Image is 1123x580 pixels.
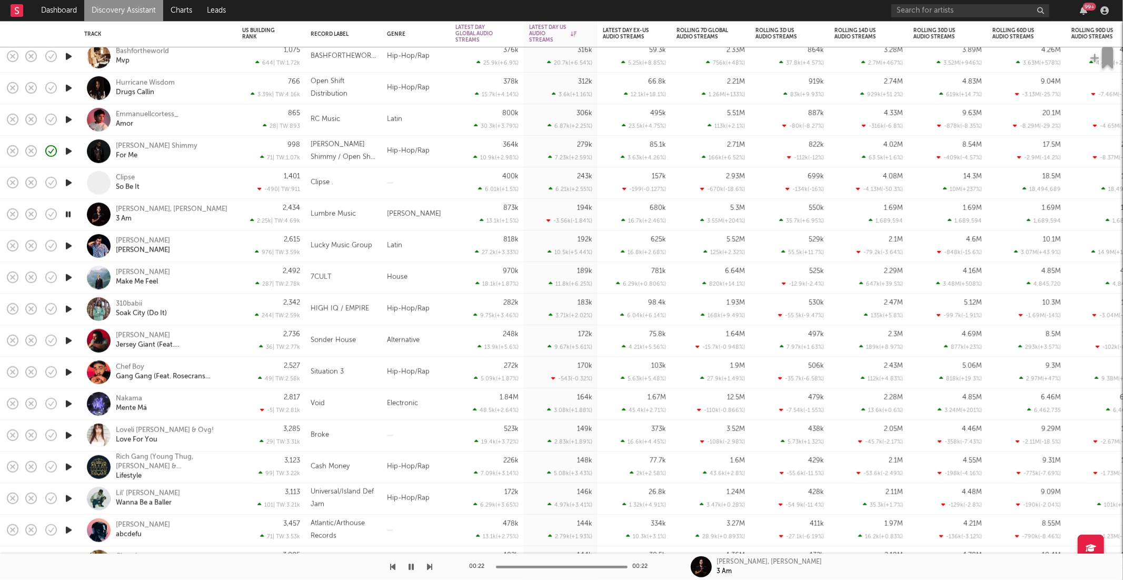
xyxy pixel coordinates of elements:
[283,331,300,338] div: 2,736
[808,173,824,180] div: 699k
[478,344,519,351] div: 13.9k ( +5.6 % )
[808,110,824,117] div: 887k
[651,268,666,275] div: 781k
[116,246,170,255] a: [PERSON_NAME]
[116,472,142,481] a: Lifestyle
[311,75,376,101] div: Open Shift Distribution
[808,331,824,338] div: 497k
[860,91,903,98] div: 929k ( +51.2 % )
[548,344,592,351] div: 9.67k ( +5.61 % )
[962,142,982,148] div: 8.54M
[116,47,169,56] a: Bashfortheworld
[1019,312,1061,319] div: -1.69M ( -14 % )
[884,268,903,275] div: 2.29M
[116,363,144,372] a: Chef Boy
[116,453,229,472] a: Rich Gang (Young Thug, [PERSON_NAME] & [PERSON_NAME])
[503,268,519,275] div: 970k
[726,331,745,338] div: 1.64M
[116,88,154,97] div: Drugs Callin
[700,217,745,224] div: 3.55M ( +204 % )
[577,173,592,180] div: 243k
[964,299,982,306] div: 5.12M
[116,142,197,151] div: [PERSON_NAME] Shimmy
[651,363,666,369] div: 103k
[311,271,332,284] div: 7CULT
[578,299,592,306] div: 183k
[649,47,666,54] div: 59.3k
[578,236,592,243] div: 192k
[622,344,666,351] div: 4.21k ( +5.56 % )
[1013,123,1061,129] div: -8.29M ( -29.2 % )
[937,59,982,66] div: 3.52M ( +946 % )
[578,363,592,369] div: 170k
[116,309,167,318] div: Soak City (Do It)
[503,78,519,85] div: 378k
[116,299,142,309] a: 310babii
[116,498,172,508] a: Wanna Be a Baller
[480,217,519,224] div: 13.1k ( +1.5 % )
[650,142,666,148] div: 85.1k
[787,154,824,161] div: -112k ( -12 % )
[779,59,824,66] div: 37.8k ( +4.57 % )
[889,236,903,243] div: 2.1M
[726,173,745,180] div: 2.93M
[1017,154,1061,161] div: -2.9M ( -14.2 % )
[549,186,592,193] div: 6.21k ( +2.55 % )
[503,236,519,243] div: 818k
[116,394,142,404] a: Nakama
[382,41,450,73] div: Hip-Hop/Rap
[808,363,824,369] div: 506k
[116,489,180,498] a: Lil' [PERSON_NAME]
[382,136,450,167] div: Hip-Hop/Rap
[116,372,229,382] div: Gang Gang (Feat. Rosecrans Hopout Ys Phopho8ight & Hitta J3)
[116,214,132,224] div: 3 Am
[529,24,577,43] div: Latest Day US Audio Streams
[650,205,666,212] div: 680k
[473,154,519,161] div: 10.9k ( +2.98 % )
[603,27,650,40] div: Latest Day Ex-US Audio Streams
[242,59,300,66] div: 644 | TW: 1.72k
[116,404,147,413] a: Mente Má
[502,110,519,117] div: 800k
[116,173,135,183] a: Clipse
[382,357,450,388] div: Hip-Hop/Rap
[649,331,666,338] div: 75.8k
[311,334,356,347] div: Sonder House
[311,176,333,189] div: Clipse .
[725,268,745,275] div: 6.64M
[727,299,745,306] div: 1.93M
[966,236,982,243] div: 4.6M
[706,59,745,66] div: 756k ( +48 % )
[475,91,519,98] div: 15.7k ( +4.14 % )
[937,249,982,256] div: -848k ( -15.6 % )
[962,110,982,117] div: 9.63M
[475,281,519,287] div: 18.1k ( +1.87 % )
[944,344,982,351] div: 877k ( +23 % )
[311,31,361,37] div: Record Label
[780,344,824,351] div: 7.97k ( +1.63 % )
[856,186,903,193] div: -4.13M ( -50.3 % )
[1018,344,1061,351] div: 293k ( +3.57 % )
[242,154,300,161] div: 71 | TW: 1.07k
[1041,268,1061,275] div: 4.85M
[701,312,745,319] div: 168k ( +9.49 % )
[937,312,982,319] div: -99.7k ( -1.91 % )
[116,205,227,214] div: [PERSON_NAME], [PERSON_NAME]
[577,142,592,148] div: 279k
[382,104,450,136] div: Latin
[1027,217,1061,224] div: 1,689,594
[548,123,592,129] div: 6.87k ( +2.25 % )
[116,521,170,530] div: [PERSON_NAME]
[648,299,666,306] div: 98.4k
[943,186,982,193] div: 10M ( +237 % )
[382,294,450,325] div: Hip-Hop/Rap
[624,91,666,98] div: 12.1k ( +18.1 % )
[242,344,300,351] div: 36 | TW: 2.77k
[778,312,824,319] div: -55.5k ( -9.47 % )
[504,363,519,369] div: 272k
[311,138,376,164] div: [PERSON_NAME] Shimmy / Open Shift Distribution
[727,47,745,54] div: 2.33M
[727,236,745,243] div: 5.52M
